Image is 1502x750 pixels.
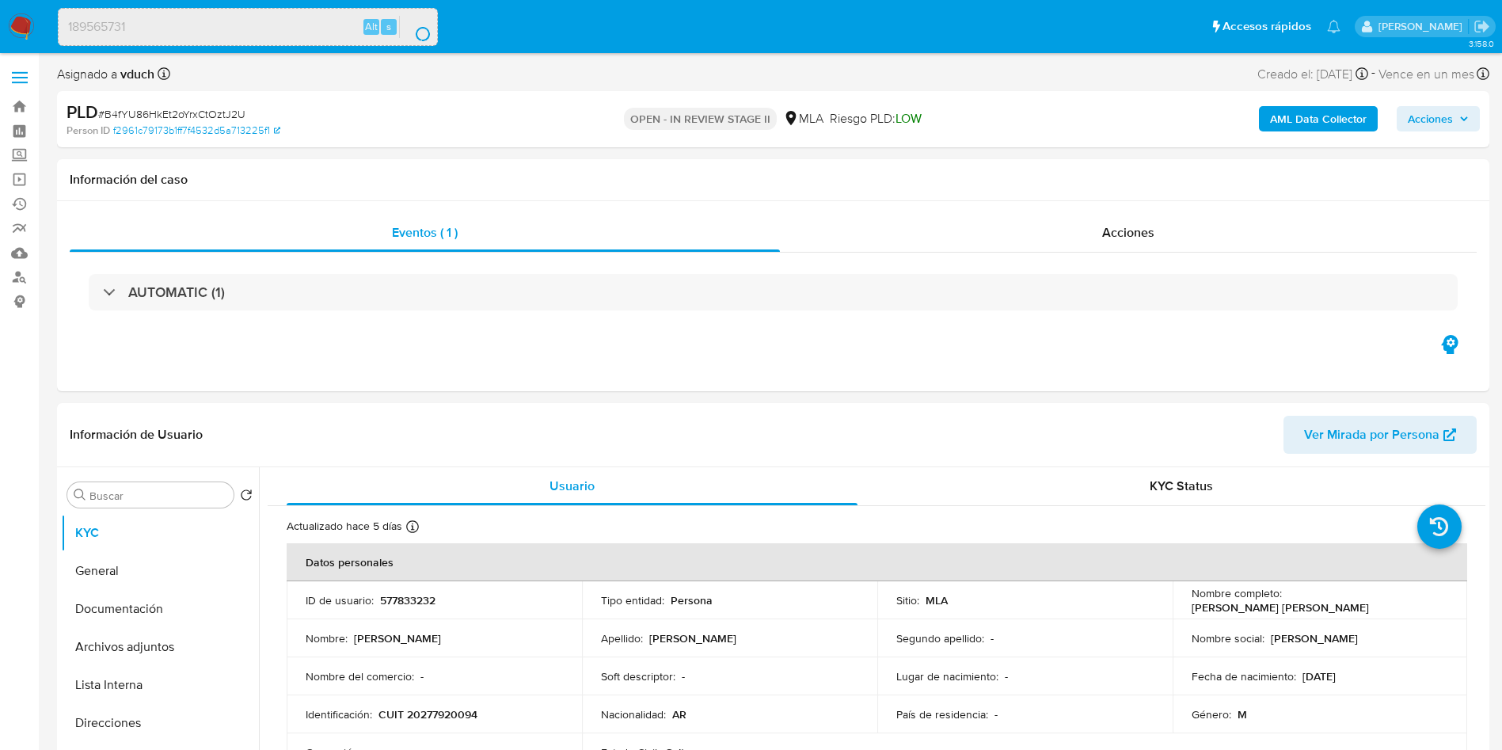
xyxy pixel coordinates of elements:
span: Alt [365,19,378,34]
button: KYC [61,514,259,552]
span: # B4fYU86HkEt2oYrxCtOztJ2U [98,106,245,122]
p: [PERSON_NAME] [1271,631,1358,645]
span: LOW [895,109,922,128]
span: KYC Status [1150,477,1213,495]
span: Vence en un mes [1378,66,1474,83]
button: Archivos adjuntos [61,628,259,666]
p: Nombre : [306,631,348,645]
p: Sitio : [896,593,919,607]
th: Datos personales [287,543,1467,581]
b: AML Data Collector [1270,106,1367,131]
p: 577833232 [380,593,435,607]
p: - [994,707,998,721]
input: Buscar [89,489,227,503]
span: - [1371,63,1375,85]
p: [DATE] [1302,669,1336,683]
p: Nombre del comercio : [306,669,414,683]
p: Actualizado hace 5 días [287,519,402,534]
p: Lugar de nacimiento : [896,669,998,683]
button: Ver Mirada por Persona [1283,416,1477,454]
span: Accesos rápidos [1223,18,1311,35]
h3: AUTOMATIC (1) [128,284,225,301]
p: [PERSON_NAME] [PERSON_NAME] [1192,600,1369,615]
p: Apellido : [601,631,643,645]
a: f2961c79173b1ff7f4532d5a713225f1 [113,124,280,138]
p: MLA [926,593,948,607]
p: Fecha de nacimiento : [1192,669,1296,683]
p: M [1238,707,1247,721]
p: Segundo apellido : [896,631,984,645]
p: AR [672,707,686,721]
p: - [991,631,994,645]
p: CUIT 20277920094 [378,707,477,721]
button: General [61,552,259,590]
p: - [682,669,685,683]
p: Nacionalidad : [601,707,666,721]
button: Documentación [61,590,259,628]
h1: Información de Usuario [70,427,203,443]
span: Usuario [549,477,595,495]
p: [PERSON_NAME] [649,631,736,645]
p: Persona [671,593,713,607]
b: Person ID [67,124,110,138]
span: Acciones [1408,106,1453,131]
p: País de residencia : [896,707,988,721]
span: Acciones [1102,223,1154,242]
p: Nombre social : [1192,631,1264,645]
b: PLD [67,99,98,124]
button: Direcciones [61,704,259,742]
button: Volver al orden por defecto [240,489,253,506]
p: Soft descriptor : [601,669,675,683]
a: Salir [1473,18,1490,35]
p: OPEN - IN REVIEW STAGE II [624,108,777,130]
span: Riesgo PLD: [830,110,922,128]
span: Asignado a [57,66,154,83]
p: [PERSON_NAME] [354,631,441,645]
b: vduch [117,65,154,83]
span: Ver Mirada por Persona [1304,416,1439,454]
a: Notificaciones [1327,20,1340,33]
button: AML Data Collector [1259,106,1378,131]
p: ID de usuario : [306,593,374,607]
p: Tipo entidad : [601,593,664,607]
input: Buscar usuario o caso... [59,17,437,37]
span: s [386,19,391,34]
p: - [420,669,424,683]
button: Lista Interna [61,666,259,704]
p: - [1005,669,1008,683]
h1: Información del caso [70,172,1477,188]
div: Creado el: [DATE] [1257,63,1368,85]
p: Identificación : [306,707,372,721]
div: AUTOMATIC (1) [89,274,1458,310]
button: Acciones [1397,106,1480,131]
span: Eventos ( 1 ) [392,223,458,242]
button: Buscar [74,489,86,501]
p: Nombre completo : [1192,586,1282,600]
p: Género : [1192,707,1231,721]
p: valeria.duch@mercadolibre.com [1378,19,1468,34]
div: MLA [783,110,823,128]
button: search-icon [399,16,432,38]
